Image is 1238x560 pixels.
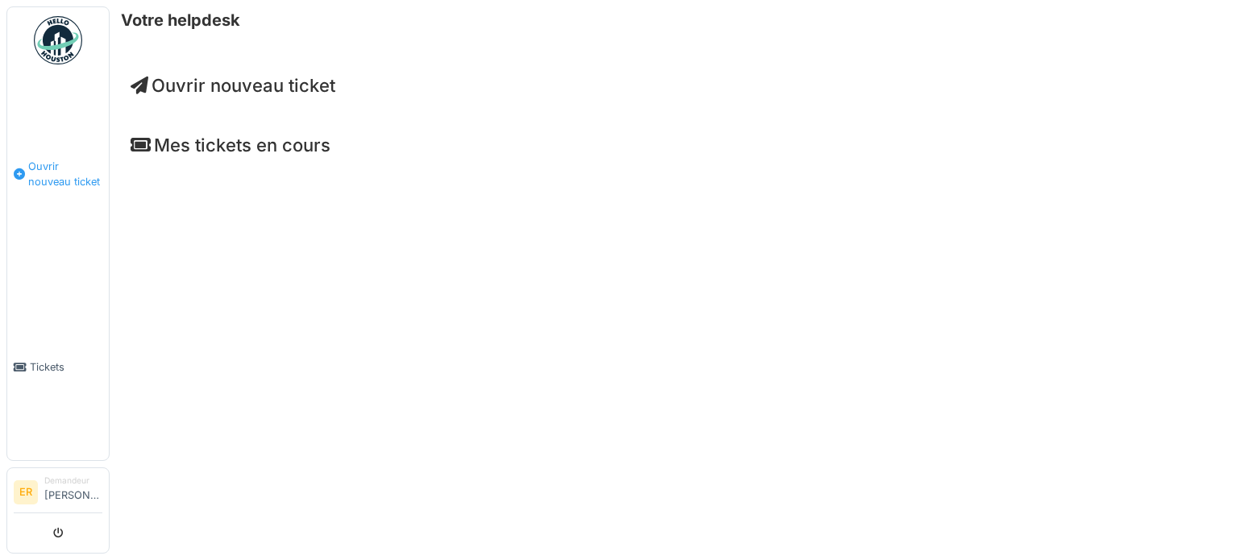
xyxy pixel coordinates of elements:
[7,73,109,275] a: Ouvrir nouveau ticket
[34,16,82,64] img: Badge_color-CXgf-gQk.svg
[44,475,102,487] div: Demandeur
[14,480,38,504] li: ER
[7,275,109,461] a: Tickets
[30,359,102,375] span: Tickets
[44,475,102,509] li: [PERSON_NAME]
[14,475,102,513] a: ER Demandeur[PERSON_NAME]
[28,159,102,189] span: Ouvrir nouveau ticket
[131,135,1217,156] h4: Mes tickets en cours
[121,10,240,30] h6: Votre helpdesk
[131,75,335,96] a: Ouvrir nouveau ticket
